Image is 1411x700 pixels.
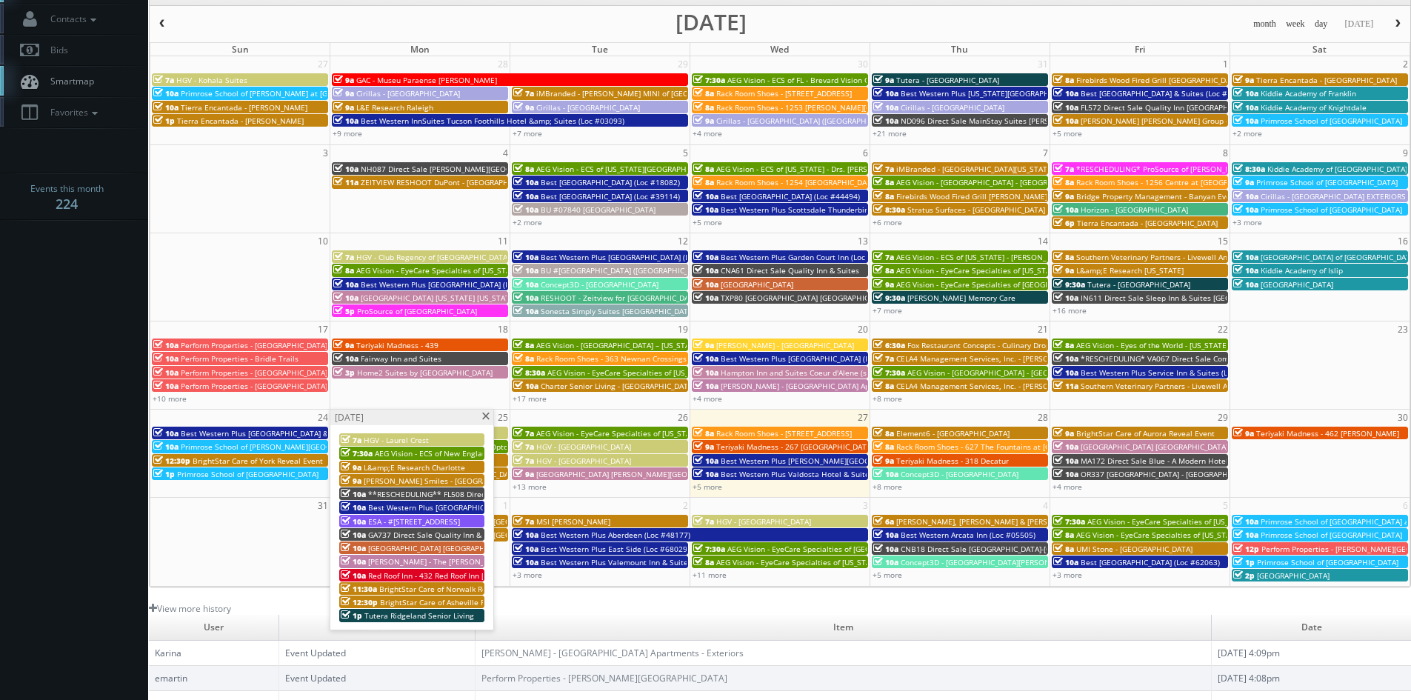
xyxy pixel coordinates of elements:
[193,456,323,466] span: BrightStar Care of York Reveal Event
[153,340,179,350] span: 10a
[873,116,898,126] span: 10a
[693,428,714,439] span: 8a
[1053,340,1074,350] span: 8a
[1233,265,1258,276] span: 10a
[873,293,905,303] span: 9:30a
[721,456,1101,466] span: Best Western Plus [PERSON_NAME][GEOGRAPHIC_DATA]/[PERSON_NAME][GEOGRAPHIC_DATA] (Loc #10397)
[1076,252,1358,262] span: Southern Veterinary Partners - Livewell Animal Urgent Care of [PERSON_NAME]
[177,116,304,126] span: Tierra Encantada - [PERSON_NAME]
[361,116,624,126] span: Best Western InnSuites Tucson Foothills Hotel &amp; Suites (Loc #03093)
[1053,218,1075,228] span: 6p
[513,367,545,378] span: 8:30a
[513,279,538,290] span: 10a
[356,102,433,113] span: L&E Research Raleigh
[536,102,640,113] span: Cirillas - [GEOGRAPHIC_DATA]
[1232,128,1262,139] a: +2 more
[1233,88,1258,99] span: 10a
[873,441,894,452] span: 8a
[1053,469,1078,479] span: 10a
[716,116,899,126] span: Cirillas - [GEOGRAPHIC_DATA] ([GEOGRAPHIC_DATA])
[513,164,534,174] span: 8a
[1233,75,1254,85] span: 9a
[1233,252,1258,262] span: 10a
[1053,177,1074,187] span: 8a
[693,516,714,527] span: 7a
[341,516,366,527] span: 10a
[693,164,714,174] span: 8a
[357,306,477,316] span: ProSource of [GEOGRAPHIC_DATA]
[896,164,1081,174] span: iMBranded - [GEOGRAPHIC_DATA][US_STATE] Toyota
[896,516,1181,527] span: [PERSON_NAME], [PERSON_NAME] & [PERSON_NAME], LLC - [GEOGRAPHIC_DATA]
[541,252,729,262] span: Best Western Plus [GEOGRAPHIC_DATA] (Loc #62024)
[1053,381,1078,391] span: 11a
[1081,88,1252,99] span: Best [GEOGRAPHIC_DATA] & Suites (Loc #37117)
[1261,530,1402,540] span: Primrose School of [GEOGRAPHIC_DATA]
[364,435,429,445] span: HGV - Laurel Crest
[1053,516,1085,527] span: 7:30a
[1081,353,1341,364] span: *RESCHEDULING* VA067 Direct Sale Comfort Suites [GEOGRAPHIC_DATA]
[1053,481,1082,492] a: +4 more
[1053,305,1087,316] a: +16 more
[1076,428,1215,439] span: BrightStar Care of Aurora Reveal Event
[541,381,695,391] span: Charter Senior Living - [GEOGRAPHIC_DATA]
[1232,217,1262,227] a: +3 more
[1076,164,1249,174] span: *RESCHEDULING* ProSource of [PERSON_NAME]
[1053,191,1074,201] span: 9a
[181,340,327,350] span: Perform Properties - [GEOGRAPHIC_DATA]
[333,367,355,378] span: 3p
[873,530,898,540] span: 10a
[513,293,538,303] span: 10a
[1053,164,1074,174] span: 7a
[873,191,894,201] span: 8a
[693,367,718,378] span: 10a
[1233,191,1258,201] span: 10a
[1053,293,1078,303] span: 10a
[1053,367,1078,378] span: 10a
[368,530,671,540] span: GA737 Direct Sale Quality Inn & Suites [GEOGRAPHIC_DATA] [GEOGRAPHIC_DATA] I-75
[181,428,401,439] span: Best Western Plus [GEOGRAPHIC_DATA] & Suites (Loc #45093)
[1256,75,1397,85] span: Tierra Encantada - [GEOGRAPHIC_DATA]
[721,469,921,479] span: Best Western Plus Valdosta Hotel & Suites (Loc #11213)
[341,502,366,513] span: 10a
[536,441,631,452] span: HGV - [GEOGRAPHIC_DATA]
[693,102,714,113] span: 8a
[361,293,516,303] span: [GEOGRAPHIC_DATA] [US_STATE] [US_STATE]
[1053,75,1074,85] span: 8a
[513,217,542,227] a: +2 more
[1053,102,1078,113] span: 10a
[43,75,94,87] span: Smartmap
[693,191,718,201] span: 10a
[1256,177,1398,187] span: Primrose School of [GEOGRAPHIC_DATA]
[873,456,894,466] span: 9a
[1081,102,1298,113] span: FL572 Direct Sale Quality Inn [GEOGRAPHIC_DATA] North I-75
[693,217,722,227] a: +5 more
[1081,204,1188,215] span: Horizon - [GEOGRAPHIC_DATA]
[873,128,907,139] a: +21 more
[513,102,534,113] span: 9a
[541,177,680,187] span: Best [GEOGRAPHIC_DATA] (Loc #18082)
[513,393,547,404] a: +17 more
[896,456,1009,466] span: Teriyaki Madness - 318 Decatur
[727,75,946,85] span: AEG Vision - ECS of FL - Brevard Vision Care - [PERSON_NAME]
[1081,441,1228,452] span: [GEOGRAPHIC_DATA] [GEOGRAPHIC_DATA]
[513,340,534,350] span: 8a
[513,530,538,540] span: 10a
[513,128,542,139] a: +7 more
[693,469,718,479] span: 10a
[693,293,718,303] span: 10a
[907,293,1015,303] span: [PERSON_NAME] Memory Care
[333,177,358,187] span: 11a
[716,340,854,350] span: [PERSON_NAME] - [GEOGRAPHIC_DATA]
[536,516,610,527] span: MSI [PERSON_NAME]
[1053,353,1078,364] span: 10a
[333,293,358,303] span: 10a
[1281,15,1310,33] button: week
[361,279,549,290] span: Best Western Plus [GEOGRAPHIC_DATA] (Loc #48184)
[153,456,190,466] span: 12:30p
[693,75,725,85] span: 7:30a
[693,279,718,290] span: 10a
[333,279,358,290] span: 10a
[333,306,355,316] span: 5p
[873,305,902,316] a: +7 more
[907,204,1090,215] span: Stratus Surfaces - [GEOGRAPHIC_DATA] Slab Gallery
